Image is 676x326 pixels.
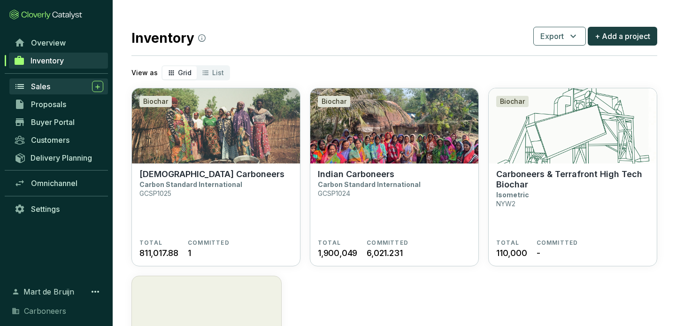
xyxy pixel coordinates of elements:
p: [DEMOGRAPHIC_DATA] Carboneers [139,169,284,179]
span: 811,017.88 [139,247,178,259]
span: Omnichannel [31,179,77,188]
img: Indian Carboneers [310,88,478,163]
span: TOTAL [496,239,519,247]
span: Grid [178,69,192,77]
a: Omnichannel [9,175,108,191]
span: Overview [31,38,66,47]
a: Carboneers & Terrafront High Tech BiocharBiocharCarboneers & Terrafront High Tech BiocharIsometri... [488,88,657,266]
span: Settings [31,204,60,214]
div: Biochar [139,96,172,107]
div: Biochar [318,96,350,107]
a: Indian CarboneersBiocharIndian CarboneersCarbon Standard InternationalGCSP1024TOTAL1,900,049COMMI... [310,88,479,266]
a: Settings [9,201,108,217]
p: Isometric [496,191,529,199]
a: Ghanaian CarboneersBiochar[DEMOGRAPHIC_DATA] CarboneersCarbon Standard InternationalGCSP1025TOTAL... [131,88,300,266]
p: NYW2 [496,200,515,208]
span: Delivery Planning [31,153,92,163]
p: View as [131,68,158,78]
span: Carboneers [24,305,66,317]
span: COMMITTED [537,239,578,247]
span: Mart de Bruijn [23,286,74,297]
a: Sales [9,78,108,94]
div: segmented control [161,65,230,80]
span: TOTAL [318,239,341,247]
span: 6,021.231 [367,247,402,259]
span: COMMITTED [188,239,230,247]
a: Delivery Planning [9,150,108,165]
a: Buyer Portal [9,114,108,130]
img: Ghanaian Carboneers [132,88,300,163]
span: 1 [188,247,191,259]
p: Indian Carboneers [318,169,394,179]
div: Biochar [496,96,529,107]
span: COMMITTED [367,239,408,247]
span: Sales [31,82,50,91]
h2: Inventory [131,28,206,48]
span: 1,900,049 [318,247,357,259]
a: Inventory [9,53,108,69]
span: Customers [31,135,69,145]
p: GCSP1025 [139,189,171,197]
span: - [537,247,540,259]
span: Inventory [31,56,64,65]
span: List [212,69,224,77]
span: Buyer Portal [31,117,75,127]
p: Carboneers & Terrafront High Tech Biochar [496,169,649,190]
span: + Add a project [595,31,650,42]
p: Carbon Standard International [139,180,242,188]
span: 110,000 [496,247,527,259]
span: Proposals [31,100,66,109]
button: + Add a project [588,27,657,46]
p: Carbon Standard International [318,180,421,188]
button: Export [533,27,586,46]
a: Customers [9,132,108,148]
a: Proposals [9,96,108,112]
a: Overview [9,35,108,51]
p: GCSP1024 [318,189,350,197]
img: Carboneers & Terrafront High Tech Biochar [489,88,657,163]
span: Export [540,31,564,42]
span: TOTAL [139,239,162,247]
